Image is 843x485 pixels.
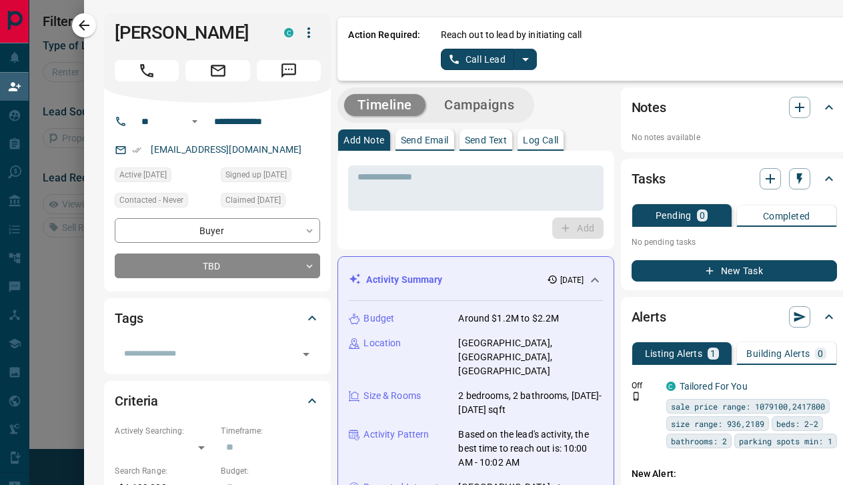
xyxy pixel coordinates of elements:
p: Activity Summary [366,273,442,287]
p: Search Range: [115,465,214,477]
div: Thu Sep 11 2025 [115,167,214,186]
div: Criteria [115,385,320,417]
h2: Criteria [115,390,158,412]
span: size range: 936,2189 [671,417,764,430]
p: [DATE] [560,274,584,286]
p: Off [632,380,658,392]
div: TBD [115,254,320,278]
p: Reach out to lead by initiating call [441,28,582,42]
button: Call Lead [441,49,515,70]
h1: [PERSON_NAME] [115,22,264,43]
button: Open [187,113,203,129]
h2: Tasks [632,168,666,189]
p: Location [363,336,401,350]
p: Pending [656,211,692,220]
span: Call [115,60,179,81]
p: Timeframe: [221,425,320,437]
a: Tailored For You [680,381,748,392]
p: Actively Searching: [115,425,214,437]
p: 0 [818,349,823,358]
svg: Push Notification Only [632,392,641,401]
p: Action Required: [348,28,420,70]
button: Campaigns [431,94,528,116]
button: New Task [632,260,837,282]
div: Thu Sep 11 2025 [221,193,320,211]
p: No pending tasks [632,232,837,252]
p: Send Email [401,135,449,145]
p: Listing Alerts [645,349,703,358]
span: bathrooms: 2 [671,434,727,448]
p: New Alert: [632,467,837,481]
div: Tags [115,302,320,334]
a: [EMAIL_ADDRESS][DOMAIN_NAME] [151,144,301,155]
svg: Email Verified [132,145,141,155]
p: Based on the lead's activity, the best time to reach out is: 10:00 AM - 10:02 AM [458,428,602,470]
span: Active [DATE] [119,168,167,181]
p: No notes available [632,131,837,143]
span: Email [185,60,249,81]
p: Send Text [465,135,508,145]
span: Contacted - Never [119,193,183,207]
span: Message [257,60,321,81]
div: Thu Sep 11 2025 [221,167,320,186]
span: sale price range: 1079100,2417800 [671,400,825,413]
div: Tasks [632,163,837,195]
div: Buyer [115,218,320,243]
div: split button [441,49,538,70]
h2: Alerts [632,306,666,328]
p: [GEOGRAPHIC_DATA], [GEOGRAPHIC_DATA], [GEOGRAPHIC_DATA] [458,336,602,378]
button: Open [297,345,315,364]
p: Size & Rooms [363,389,421,403]
p: Around $1.2M to $2.2M [458,312,559,326]
span: Signed up [DATE] [225,168,287,181]
h2: Notes [632,97,666,118]
div: Activity Summary[DATE] [349,268,602,292]
div: Notes [632,91,837,123]
span: parking spots min: 1 [739,434,832,448]
p: Budget [363,312,394,326]
p: Activity Pattern [363,428,429,442]
p: 0 [700,211,705,220]
div: condos.ca [284,28,293,37]
div: Alerts [632,301,837,333]
span: Claimed [DATE] [225,193,281,207]
h2: Tags [115,308,143,329]
p: Log Call [523,135,558,145]
p: Building Alerts [746,349,810,358]
p: Budget: [221,465,320,477]
div: condos.ca [666,382,676,391]
p: 2 bedrooms, 2 bathrooms, [DATE]-[DATE] sqft [458,389,602,417]
p: Add Note [343,135,384,145]
p: Completed [763,211,810,221]
p: 1 [710,349,716,358]
button: Timeline [344,94,426,116]
span: beds: 2-2 [776,417,818,430]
